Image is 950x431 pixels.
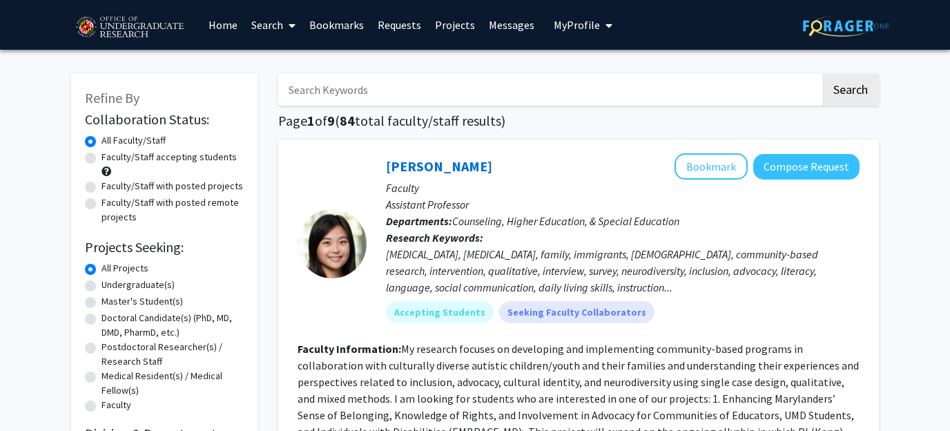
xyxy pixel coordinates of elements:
label: Faculty/Staff accepting students [101,150,237,164]
span: Refine By [85,89,139,106]
iframe: Chat [10,369,59,421]
h1: Page of ( total faculty/staff results) [278,113,879,129]
a: Bookmarks [302,1,371,49]
label: Faculty [101,398,131,412]
img: ForagerOne Logo [803,15,889,37]
label: Postdoctoral Researcher(s) / Research Staff [101,340,244,369]
label: All Faculty/Staff [101,133,166,148]
mat-chip: Accepting Students [386,301,494,323]
label: Faculty/Staff with posted remote projects [101,195,244,224]
a: Home [202,1,244,49]
span: My Profile [554,18,600,32]
a: [PERSON_NAME] [386,157,492,175]
span: Counseling, Higher Education, & Special Education [452,214,679,228]
p: Assistant Professor [386,196,860,213]
mat-chip: Seeking Faculty Collaborators [499,301,655,323]
a: Messages [482,1,541,49]
a: Projects [428,1,482,49]
label: Faculty/Staff with posted projects [101,179,243,193]
label: Undergraduate(s) [101,278,175,292]
label: All Projects [101,261,148,276]
label: Doctoral Candidate(s) (PhD, MD, DMD, PharmD, etc.) [101,311,244,340]
label: Master's Student(s) [101,294,183,309]
label: Medical Resident(s) / Medical Fellow(s) [101,369,244,398]
h2: Collaboration Status: [85,111,244,128]
span: 1 [307,112,315,129]
h2: Projects Seeking: [85,239,244,256]
b: Research Keywords: [386,231,483,245]
input: Search Keywords [278,74,820,106]
span: 84 [340,112,355,129]
img: University of Maryland Logo [71,10,188,45]
div: [MEDICAL_DATA], [MEDICAL_DATA], family, immigrants, [DEMOGRAPHIC_DATA], community-based research,... [386,246,860,296]
b: Faculty Information: [298,342,401,356]
p: Faculty [386,180,860,196]
a: Search [244,1,302,49]
button: Compose Request to Veronica Kang [753,154,860,180]
button: Add Veronica Kang to Bookmarks [675,153,748,180]
b: Departments: [386,214,452,228]
button: Search [822,74,879,106]
span: 9 [327,112,335,129]
a: Requests [371,1,428,49]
